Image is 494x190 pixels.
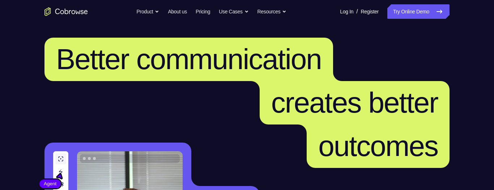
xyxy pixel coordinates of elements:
a: About us [168,4,187,19]
button: Resources [257,4,287,19]
a: Register [361,4,379,19]
span: / [356,7,358,16]
span: Better communication [56,43,321,75]
span: Agent [39,180,61,187]
button: Use Cases [219,4,248,19]
a: Log In [340,4,353,19]
button: Product [137,4,159,19]
span: outcomes [318,130,438,162]
a: Pricing [196,4,210,19]
span: creates better [271,86,438,119]
a: Try Online Demo [387,4,450,19]
a: Go to the home page [44,7,88,16]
